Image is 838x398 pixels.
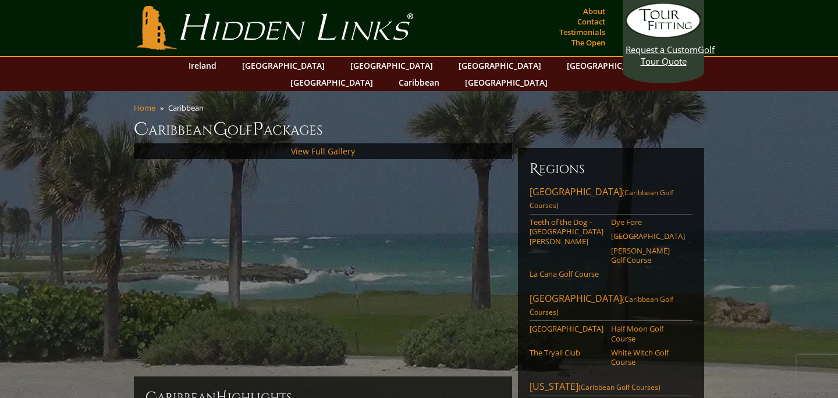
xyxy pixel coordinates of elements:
[611,348,685,367] a: White Witch Golf Course
[285,74,379,91] a: [GEOGRAPHIC_DATA]
[611,217,685,227] a: Dye Fore
[183,57,222,74] a: Ireland
[393,74,445,91] a: Caribbean
[611,246,685,265] a: [PERSON_NAME] Golf Course
[453,57,547,74] a: [GEOGRAPHIC_DATA]
[569,34,608,51] a: The Open
[530,324,603,333] a: [GEOGRAPHIC_DATA]
[530,217,603,246] a: Teeth of the Dog – [GEOGRAPHIC_DATA][PERSON_NAME]
[611,324,685,343] a: Half Moon Golf Course
[626,3,701,67] a: Request a CustomGolf Tour Quote
[530,269,603,279] a: La Cana Golf Course
[561,57,655,74] a: [GEOGRAPHIC_DATA]
[345,57,439,74] a: [GEOGRAPHIC_DATA]
[556,24,608,40] a: Testimonials
[578,382,661,392] span: (Caribbean Golf Courses)
[574,13,608,30] a: Contact
[626,44,698,55] span: Request a Custom
[530,185,693,214] a: [GEOGRAPHIC_DATA](Caribbean Golf Courses)
[134,103,155,113] a: Home
[253,118,264,141] span: P
[134,118,704,141] h1: Caribbean olf ackages
[530,380,693,396] a: [US_STATE](Caribbean Golf Courses)
[459,74,553,91] a: [GEOGRAPHIC_DATA]
[611,231,685,241] a: [GEOGRAPHIC_DATA]
[213,118,228,141] span: G
[168,103,208,113] li: Caribbean
[291,146,355,157] a: View Full Gallery
[530,292,693,321] a: [GEOGRAPHIC_DATA](Caribbean Golf Courses)
[530,160,693,178] h6: Regions
[236,57,331,74] a: [GEOGRAPHIC_DATA]
[530,348,603,357] a: The Tryall Club
[580,3,608,19] a: About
